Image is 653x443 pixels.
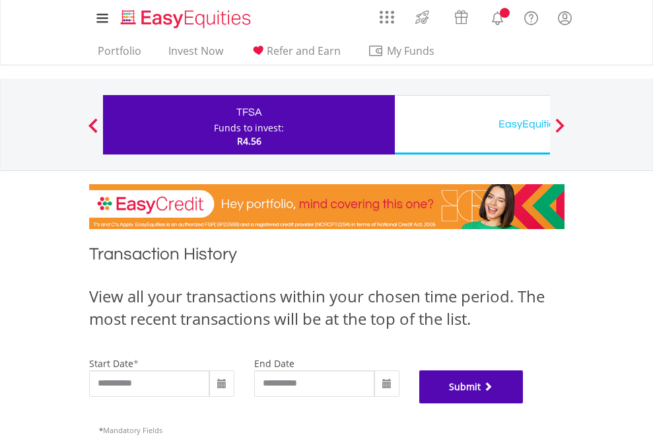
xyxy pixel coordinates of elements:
[368,42,454,59] span: My Funds
[118,8,256,30] img: EasyEquities_Logo.png
[450,7,472,28] img: vouchers-v2.svg
[548,3,582,32] a: My Profile
[116,3,256,30] a: Home page
[547,125,573,138] button: Next
[80,125,106,138] button: Previous
[99,425,162,435] span: Mandatory Fields
[442,3,481,28] a: Vouchers
[92,44,147,65] a: Portfolio
[237,135,261,147] span: R4.56
[380,10,394,24] img: grid-menu-icon.svg
[245,44,346,65] a: Refer and Earn
[267,44,341,58] span: Refer and Earn
[89,184,565,229] img: EasyCredit Promotion Banner
[514,3,548,30] a: FAQ's and Support
[214,121,284,135] div: Funds to invest:
[163,44,228,65] a: Invest Now
[89,242,565,272] h1: Transaction History
[371,3,403,24] a: AppsGrid
[419,370,524,403] button: Submit
[411,7,433,28] img: thrive-v2.svg
[89,285,565,331] div: View all your transactions within your chosen time period. The most recent transactions will be a...
[89,357,133,370] label: start date
[481,3,514,30] a: Notifications
[254,357,294,370] label: end date
[111,103,387,121] div: TFSA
